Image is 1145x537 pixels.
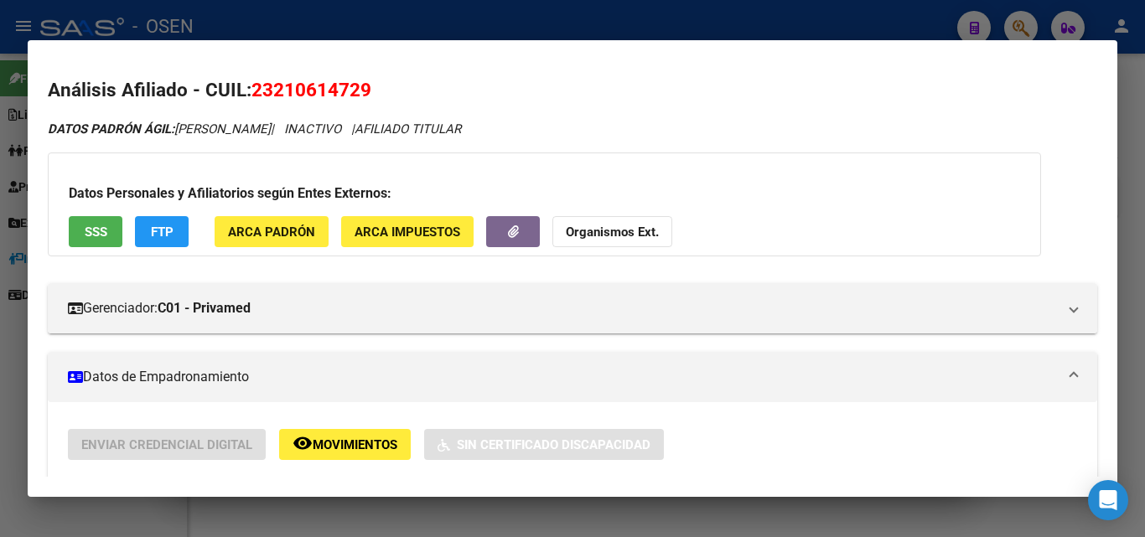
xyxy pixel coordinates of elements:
[293,433,313,453] mat-icon: remove_red_eye
[279,429,411,460] button: Movimientos
[355,121,461,137] span: AFILIADO TITULAR
[457,437,650,452] span: Sin Certificado Discapacidad
[48,121,461,137] i: | INACTIVO |
[355,225,460,240] span: ARCA Impuestos
[341,216,474,247] button: ARCA Impuestos
[69,183,1020,204] h3: Datos Personales y Afiliatorios según Entes Externos:
[158,298,251,318] strong: C01 - Privamed
[81,437,252,452] span: Enviar Credencial Digital
[68,298,1057,318] mat-panel-title: Gerenciador:
[552,216,672,247] button: Organismos Ext.
[48,121,271,137] span: [PERSON_NAME]
[251,79,371,101] span: 23210614729
[48,352,1097,402] mat-expansion-panel-header: Datos de Empadronamiento
[69,216,122,247] button: SSS
[228,225,315,240] span: ARCA Padrón
[135,216,189,247] button: FTP
[424,429,664,460] button: Sin Certificado Discapacidad
[151,225,174,240] span: FTP
[215,216,329,247] button: ARCA Padrón
[85,225,107,240] span: SSS
[48,76,1097,105] h2: Análisis Afiliado - CUIL:
[1088,480,1128,520] div: Open Intercom Messenger
[48,283,1097,333] mat-expansion-panel-header: Gerenciador:C01 - Privamed
[566,225,659,240] strong: Organismos Ext.
[313,437,397,452] span: Movimientos
[48,121,174,137] strong: DATOS PADRÓN ÁGIL:
[68,367,1057,387] mat-panel-title: Datos de Empadronamiento
[68,429,266,460] button: Enviar Credencial Digital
